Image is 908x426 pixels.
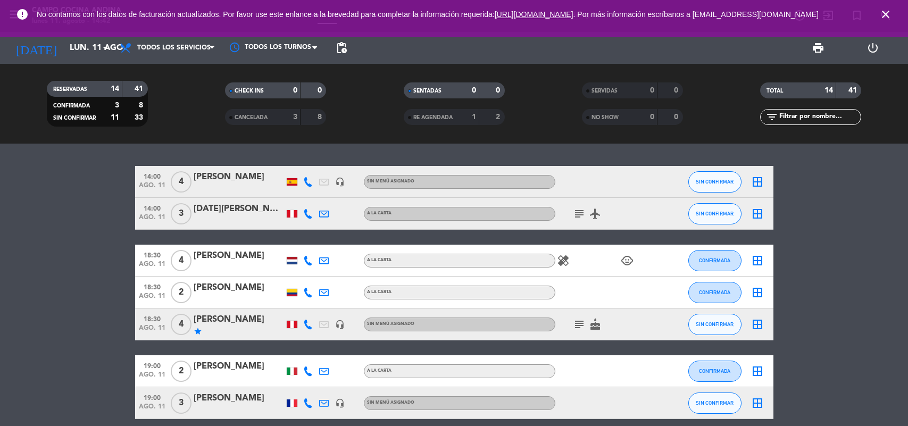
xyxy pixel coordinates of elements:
[751,397,764,410] i: border_all
[688,250,742,271] button: CONFIRMADA
[696,321,734,327] span: SIN CONFIRMAR
[589,318,602,331] i: cake
[688,203,742,224] button: SIN CONFIRMAR
[496,113,502,121] strong: 2
[496,87,502,94] strong: 0
[235,88,264,94] span: CHECK INS
[778,111,861,123] input: Filtrar por nombre...
[139,391,165,403] span: 19:00
[139,371,165,383] span: ago. 11
[413,88,441,94] span: SENTADAS
[139,280,165,293] span: 18:30
[139,312,165,324] span: 18:30
[8,36,64,60] i: [DATE]
[592,88,618,94] span: SERVIDAS
[135,114,145,121] strong: 33
[367,400,414,405] span: Sin menú asignado
[194,313,284,327] div: [PERSON_NAME]
[171,361,191,382] span: 2
[194,391,284,405] div: [PERSON_NAME]
[137,44,211,52] span: Todos los servicios
[139,102,145,109] strong: 8
[765,111,778,123] i: filter_list
[171,392,191,414] span: 3
[139,182,165,194] span: ago. 11
[650,87,654,94] strong: 0
[845,32,900,64] div: LOG OUT
[472,87,476,94] strong: 0
[53,87,87,92] span: RESERVADAS
[812,41,824,54] span: print
[367,258,391,262] span: A la carta
[139,170,165,182] span: 14:00
[194,281,284,295] div: [PERSON_NAME]
[53,103,90,108] span: CONFIRMADA
[335,177,345,187] i: headset_mic
[848,87,859,94] strong: 41
[115,102,119,109] strong: 3
[194,327,202,336] i: star
[171,250,191,271] span: 4
[139,202,165,214] span: 14:00
[335,41,348,54] span: pending_actions
[194,202,284,216] div: [DATE][PERSON_NAME]
[194,249,284,263] div: [PERSON_NAME]
[37,10,819,19] span: No contamos con los datos de facturación actualizados. Por favor use este enlance a la brevedad p...
[111,114,119,121] strong: 11
[53,115,96,121] span: SIN CONFIRMAR
[751,254,764,267] i: border_all
[139,248,165,261] span: 18:30
[674,87,680,94] strong: 0
[235,115,268,120] span: CANCELADA
[318,113,324,121] strong: 8
[751,176,764,188] i: border_all
[139,214,165,226] span: ago. 11
[751,207,764,220] i: border_all
[592,115,619,120] span: NO SHOW
[99,41,112,54] i: arrow_drop_down
[879,8,892,21] i: close
[367,322,414,326] span: Sin menú asignado
[696,179,734,185] span: SIN CONFIRMAR
[573,10,819,19] a: . Por más información escríbanos a [EMAIL_ADDRESS][DOMAIN_NAME]
[171,171,191,193] span: 4
[16,8,29,21] i: error
[699,368,730,374] span: CONFIRMADA
[367,369,391,373] span: A la carta
[589,207,602,220] i: airplanemode_active
[194,360,284,373] div: [PERSON_NAME]
[293,87,297,94] strong: 0
[688,282,742,303] button: CONFIRMADA
[139,324,165,337] span: ago. 11
[696,211,734,216] span: SIN CONFIRMAR
[674,113,680,121] strong: 0
[573,318,586,331] i: subject
[573,207,586,220] i: subject
[171,314,191,335] span: 4
[367,290,391,294] span: A la carta
[335,320,345,329] i: headset_mic
[688,314,742,335] button: SIN CONFIRMAR
[621,254,634,267] i: child_care
[751,318,764,331] i: border_all
[699,257,730,263] span: CONFIRMADA
[335,398,345,408] i: headset_mic
[367,179,414,183] span: Sin menú asignado
[293,113,297,121] strong: 3
[194,170,284,184] div: [PERSON_NAME]
[318,87,324,94] strong: 0
[413,115,453,120] span: RE AGENDADA
[139,261,165,273] span: ago. 11
[650,113,654,121] strong: 0
[688,171,742,193] button: SIN CONFIRMAR
[699,289,730,295] span: CONFIRMADA
[688,392,742,414] button: SIN CONFIRMAR
[139,359,165,371] span: 19:00
[557,254,570,267] i: healing
[472,113,476,121] strong: 1
[751,365,764,378] i: border_all
[867,41,879,54] i: power_settings_new
[495,10,573,19] a: [URL][DOMAIN_NAME]
[688,361,742,382] button: CONFIRMADA
[171,203,191,224] span: 3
